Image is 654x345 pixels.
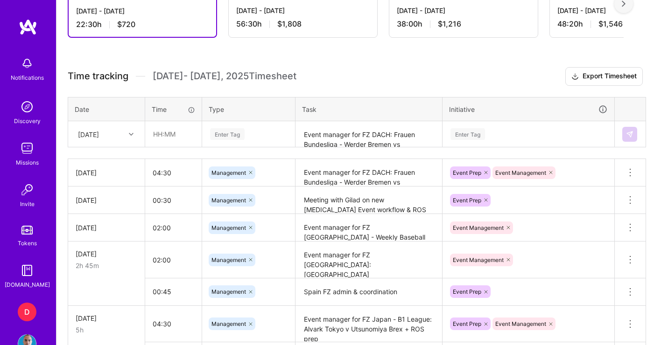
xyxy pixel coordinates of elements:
div: 38:00 h [397,19,530,29]
button: Export Timesheet [565,67,643,86]
input: HH:MM [145,311,202,336]
span: Management [211,288,246,295]
span: Event Prep [453,169,481,176]
div: 2h 45m [76,261,137,270]
textarea: Event manager for FZ [GEOGRAPHIC_DATA]: [GEOGRAPHIC_DATA] [296,242,441,277]
div: 5h [76,325,137,335]
div: [DATE] - [DATE] [76,6,209,16]
div: [DOMAIN_NAME] [5,280,50,290]
textarea: Meeting with Gilad on new [MEDICAL_DATA] Event workflow & ROS [296,187,441,213]
i: icon Chevron [129,132,134,137]
div: [DATE] [76,168,137,178]
span: Management [211,197,246,204]
th: Task [295,97,443,121]
span: Event Management [453,224,504,231]
span: $1,216 [438,19,461,29]
input: HH:MM [145,215,202,240]
span: Management [211,256,246,263]
th: Type [202,97,295,121]
span: Event Prep [453,197,481,204]
img: guide book [18,261,36,280]
input: HH:MM [145,188,202,213]
img: Invite [18,180,36,199]
div: [DATE] [76,223,137,233]
div: [DATE] - [DATE] [397,6,530,15]
div: [DATE] [76,249,137,259]
input: HH:MM [145,160,202,185]
div: Tokens [18,238,37,248]
span: [DATE] - [DATE] , 2025 Timesheet [153,70,296,82]
img: right [622,0,626,7]
div: Enter Tag [210,127,245,141]
span: Management [211,169,246,176]
textarea: Event manager for FZ DACH: Frauen Bundesliga - Werder Bremen vs Hamburger + ROS prep [296,160,441,186]
i: icon Download [571,72,579,82]
img: bell [18,54,36,73]
input: HH:MM [146,122,201,146]
div: 56:30 h [236,19,370,29]
div: Enter Tag [450,127,485,141]
span: Time tracking [68,70,128,82]
div: 22:30 h [76,20,209,29]
div: Discovery [14,116,41,126]
textarea: Spain FZ admin & coordination [296,279,441,305]
span: Management [211,224,246,231]
textarea: Event manager for FZ [GEOGRAPHIC_DATA] - Weekly Baseball Guide [296,215,441,241]
div: [DATE] [78,129,99,139]
textarea: Event manager for FZ Japan - B1 League: Alvark Tokyo v Utsunomiya Brex + ROS prep [296,307,441,342]
span: Event Management [495,169,546,176]
span: Management [211,320,246,327]
input: HH:MM [145,248,202,272]
span: Event Prep [453,288,481,295]
span: Event Prep [453,320,481,327]
span: Event Management [453,256,504,263]
img: tokens [21,226,33,235]
div: [DATE] [76,313,137,323]
div: Missions [16,158,39,167]
div: Time [152,104,195,114]
th: Date [68,97,145,121]
span: $1,808 [277,19,302,29]
div: Initiative [449,104,608,115]
input: HH:MM [145,279,202,304]
div: [DATE] [76,195,137,205]
span: Event Management [495,320,546,327]
div: [DATE] - [DATE] [236,6,370,15]
div: Notifications [11,73,44,83]
span: $720 [117,20,135,29]
span: $1,546 [598,19,623,29]
a: D [15,303,39,321]
img: teamwork [18,139,36,158]
img: logo [19,19,37,35]
div: Invite [20,199,35,209]
div: D [18,303,36,321]
img: Submit [626,131,633,138]
img: discovery [18,97,36,116]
